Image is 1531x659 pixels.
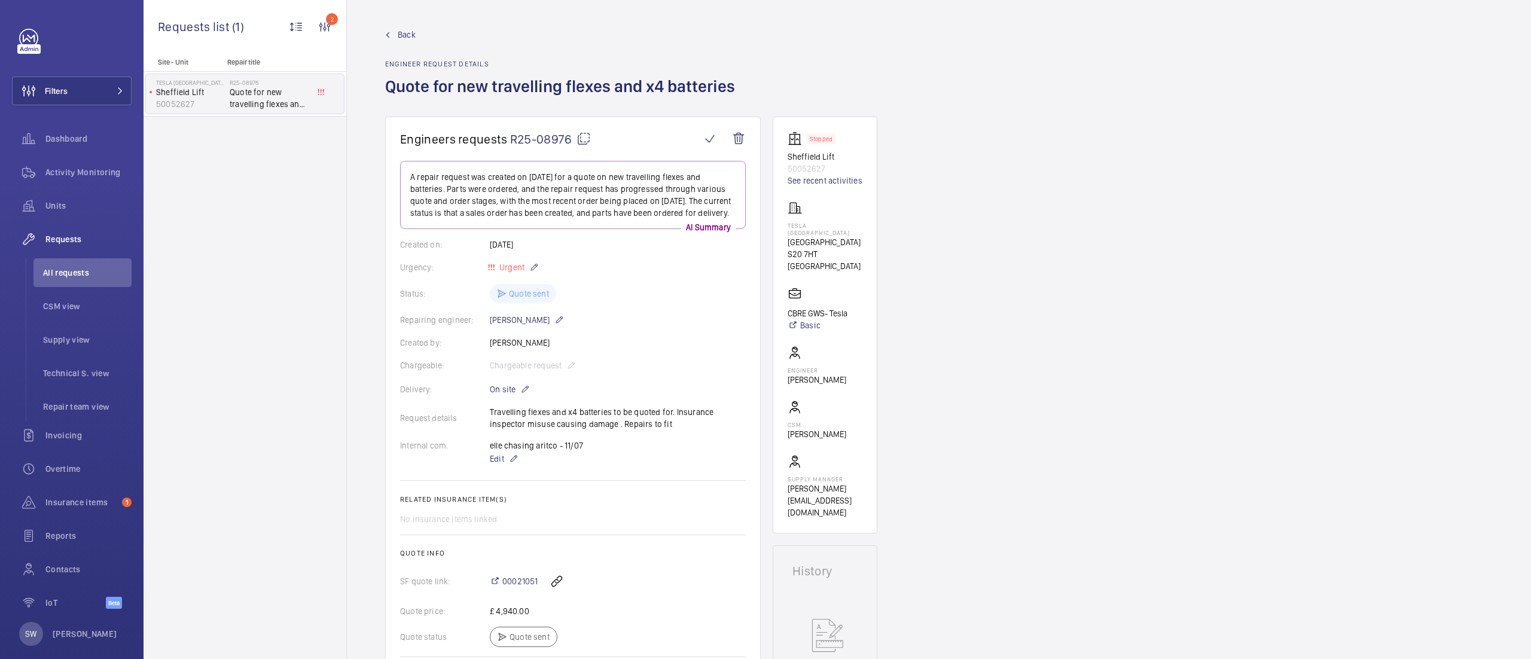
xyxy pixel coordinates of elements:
[156,98,225,110] p: 50052627
[45,429,132,441] span: Invoicing
[144,58,222,66] p: Site - Unit
[45,166,132,178] span: Activity Monitoring
[385,75,742,117] h1: Quote for new travelling flexes and x4 batteries
[400,132,508,147] span: Engineers requests
[788,483,862,518] p: [PERSON_NAME][EMAIL_ADDRESS][DOMAIN_NAME]
[788,367,846,374] p: Engineer
[490,382,530,396] p: On site
[45,530,132,542] span: Reports
[788,132,807,146] img: elevator.svg
[788,307,847,319] p: CBRE GWS- Tesla
[490,575,538,587] a: 00021051
[156,86,225,98] p: Sheffield Lift
[45,233,132,245] span: Requests
[788,175,862,187] a: See recent activities
[45,597,106,609] span: IoT
[43,300,132,312] span: CSM view
[122,498,132,507] span: 1
[156,79,225,86] p: TESLA [GEOGRAPHIC_DATA]
[45,85,68,97] span: Filters
[788,421,846,428] p: CSM
[25,628,36,640] p: SW
[398,29,416,41] span: Back
[53,628,117,640] p: [PERSON_NAME]
[788,222,862,236] p: TESLA [GEOGRAPHIC_DATA]
[43,334,132,346] span: Supply view
[788,428,846,440] p: [PERSON_NAME]
[502,575,538,587] span: 00021051
[385,60,742,68] h2: Engineer request details
[788,475,862,483] p: Supply manager
[788,151,862,163] p: Sheffield Lift
[410,171,736,219] p: A repair request was created on [DATE] for a quote on new travelling flexes and batteries. Parts ...
[788,374,846,386] p: [PERSON_NAME]
[43,267,132,279] span: All requests
[45,133,132,145] span: Dashboard
[227,58,306,66] p: Repair title
[792,565,858,577] h1: History
[788,163,862,175] p: 50052627
[45,200,132,212] span: Units
[45,496,117,508] span: Insurance items
[490,313,564,327] p: [PERSON_NAME]
[400,495,746,504] h2: Related insurance item(s)
[788,319,847,331] a: Basic
[230,86,309,110] span: Quote for new travelling flexes and x4 batteries
[12,77,132,105] button: Filters
[43,401,132,413] span: Repair team view
[106,597,122,609] span: Beta
[43,367,132,379] span: Technical S. view
[788,248,862,272] p: S20 7HT [GEOGRAPHIC_DATA]
[158,19,232,34] span: Requests list
[788,236,862,248] p: [GEOGRAPHIC_DATA]
[45,463,132,475] span: Overtime
[230,79,309,86] h2: R25-08976
[497,263,524,272] span: Urgent
[400,549,746,557] h2: Quote info
[45,563,132,575] span: Contacts
[510,132,591,147] span: R25-08976
[490,453,504,465] span: Edit
[681,221,736,233] p: AI Summary
[810,137,832,141] p: Stopped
